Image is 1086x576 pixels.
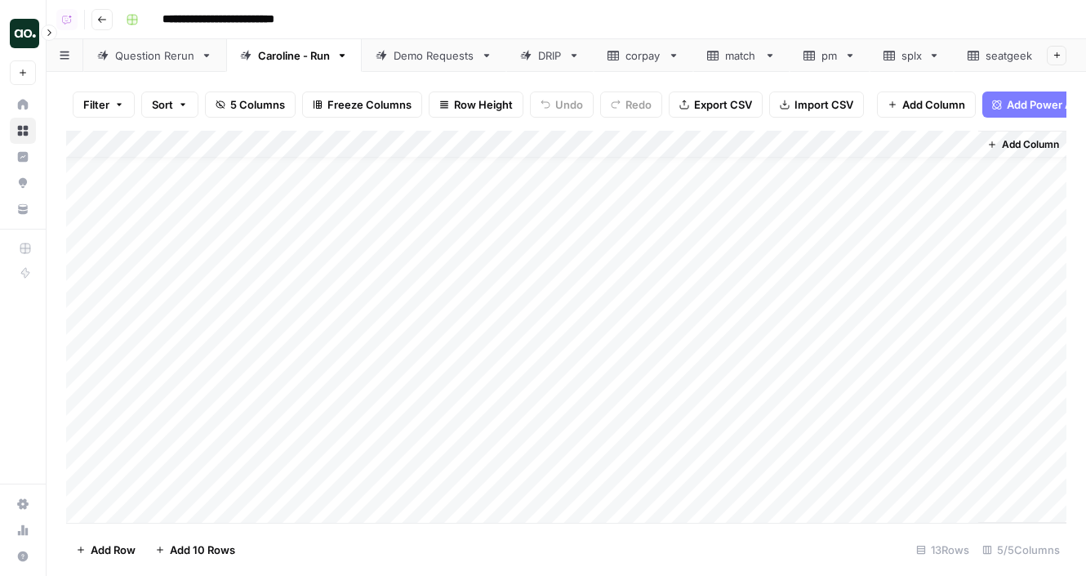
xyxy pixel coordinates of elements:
[725,47,758,64] div: match
[115,47,194,64] div: Question Rerun
[981,134,1066,155] button: Add Column
[170,542,235,558] span: Add 10 Rows
[91,542,136,558] span: Add Row
[669,92,763,118] button: Export CSV
[454,96,513,113] span: Row Height
[506,39,594,72] a: DRIP
[226,39,362,72] a: Caroline - Run
[429,92,523,118] button: Row Height
[258,47,330,64] div: Caroline - Run
[877,92,976,118] button: Add Column
[693,39,790,72] a: match
[769,92,864,118] button: Import CSV
[594,39,693,72] a: corpay
[902,96,965,113] span: Add Column
[976,537,1066,563] div: 5/5 Columns
[600,92,662,118] button: Redo
[954,39,1065,72] a: seatgeek
[10,19,39,48] img: Dillon Test Logo
[821,47,838,64] div: pm
[83,39,226,72] a: Question Rerun
[794,96,853,113] span: Import CSV
[83,96,109,113] span: Filter
[145,537,245,563] button: Add 10 Rows
[10,517,36,543] a: Usage
[986,47,1033,64] div: seatgeek
[1002,137,1059,152] span: Add Column
[910,537,976,563] div: 13 Rows
[10,543,36,569] button: Help + Support
[10,118,36,144] a: Browse
[530,92,594,118] button: Undo
[555,96,583,113] span: Undo
[625,47,661,64] div: corpay
[538,47,562,64] div: DRIP
[10,144,36,170] a: Insights
[870,39,954,72] a: splx
[10,170,36,196] a: Opportunities
[10,196,36,222] a: Your Data
[152,96,173,113] span: Sort
[394,47,474,64] div: Demo Requests
[73,92,135,118] button: Filter
[625,96,652,113] span: Redo
[205,92,296,118] button: 5 Columns
[10,491,36,517] a: Settings
[790,39,870,72] a: pm
[302,92,422,118] button: Freeze Columns
[362,39,506,72] a: Demo Requests
[230,96,285,113] span: 5 Columns
[10,13,36,54] button: Workspace: Dillon Test
[10,92,36,118] a: Home
[141,92,198,118] button: Sort
[694,96,752,113] span: Export CSV
[66,537,145,563] button: Add Row
[901,47,922,64] div: splx
[327,96,412,113] span: Freeze Columns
